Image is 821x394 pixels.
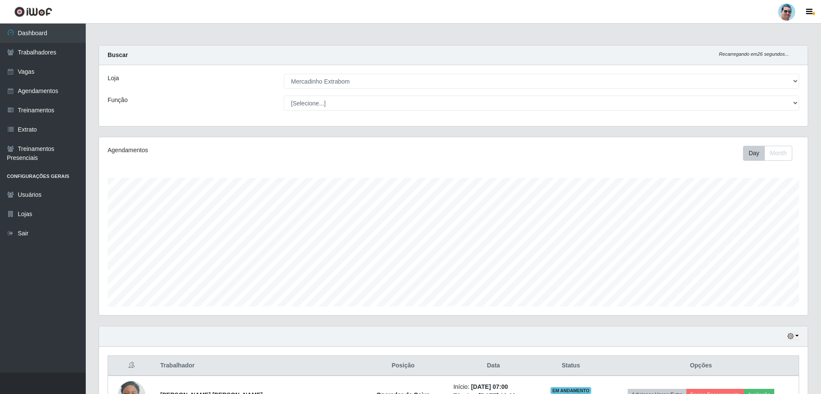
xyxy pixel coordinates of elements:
strong: Buscar [108,51,128,58]
img: CoreUI Logo [14,6,52,17]
div: Agendamentos [108,146,388,155]
th: Trabalhador [155,356,358,376]
th: Status [538,356,603,376]
th: Posição [358,356,448,376]
button: Month [764,146,792,161]
label: Loja [108,74,119,83]
div: First group [743,146,792,161]
th: Data [448,356,538,376]
time: [DATE] 07:00 [471,383,508,390]
th: Opções [603,356,799,376]
button: Day [743,146,765,161]
div: Toolbar with button groups [743,146,799,161]
span: EM ANDAMENTO [550,387,591,394]
i: Recarregando em 26 segundos... [719,51,789,57]
label: Função [108,96,128,105]
li: Início: [453,382,533,391]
